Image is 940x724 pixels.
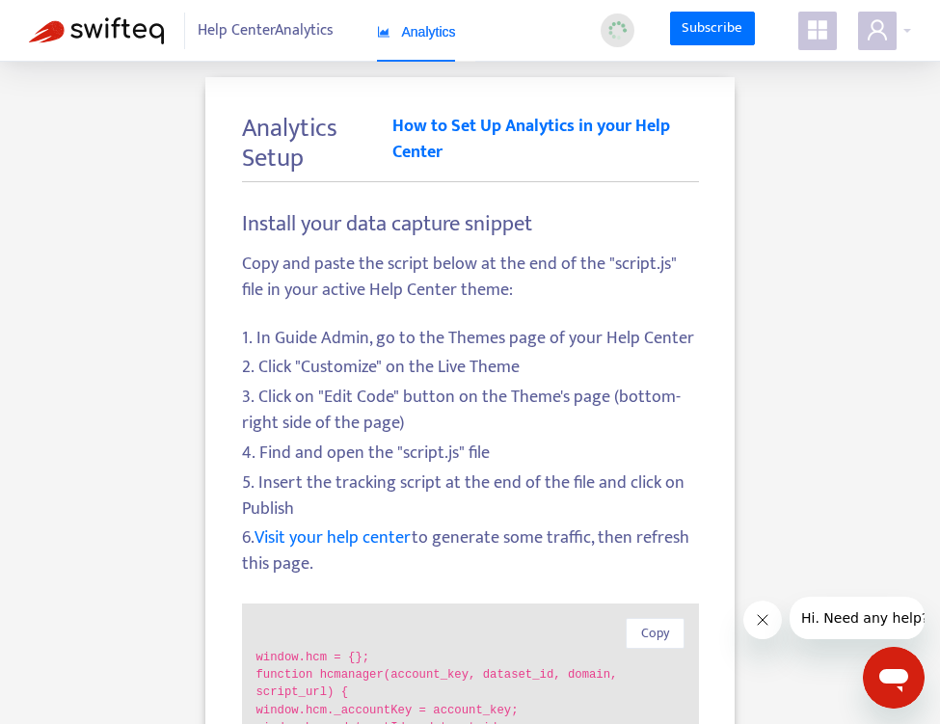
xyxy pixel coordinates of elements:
[242,441,699,467] span: 4. Find and open the "script.js" file
[256,666,685,702] code: function hcmanager(account_key, dataset_id, domain, script_url) {
[29,17,164,44] img: Swifteq
[242,355,699,381] span: 2. Click "Customize" on the Live Theme
[641,623,669,644] span: Copy
[242,385,699,437] span: 3. Click on "Edit Code" button on the Theme's page (bottom-right side of the page)
[605,18,630,42] img: sync_loading.0b5143dde30e3a21642e.gif
[242,114,392,174] h3: Analytics Setup
[242,326,699,352] span: 1. In Guide Admin, go to the Themes page of your Help Center
[198,13,334,49] span: Help Center Analytics
[12,13,139,29] span: Hi. Need any help?
[256,702,685,719] code: window.hcm._accountKey = account_key;
[377,25,390,39] span: area-chart
[242,252,699,304] p: Copy and paste the script below at the end of the "script.js" file in your active Help Center theme:
[863,647,925,709] iframe: Button to launch messaging window
[743,601,782,639] iframe: Close message
[255,523,412,552] a: Visit your help center
[670,12,755,46] a: Subscribe
[242,525,699,577] span: 6. to generate some traffic, then refresh this page.
[256,649,685,666] code: window.hcm = {};
[626,618,685,649] button: Copy
[806,18,829,41] span: appstore
[242,211,699,237] h4: Install your data capture snippet
[790,597,925,639] iframe: Message from company
[377,24,456,40] span: Analytics
[242,470,699,523] span: 5. Insert the tracking script at the end of the file and click on Publish
[392,114,699,182] a: How to Set Up Analytics in your Help Center
[866,18,889,41] span: user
